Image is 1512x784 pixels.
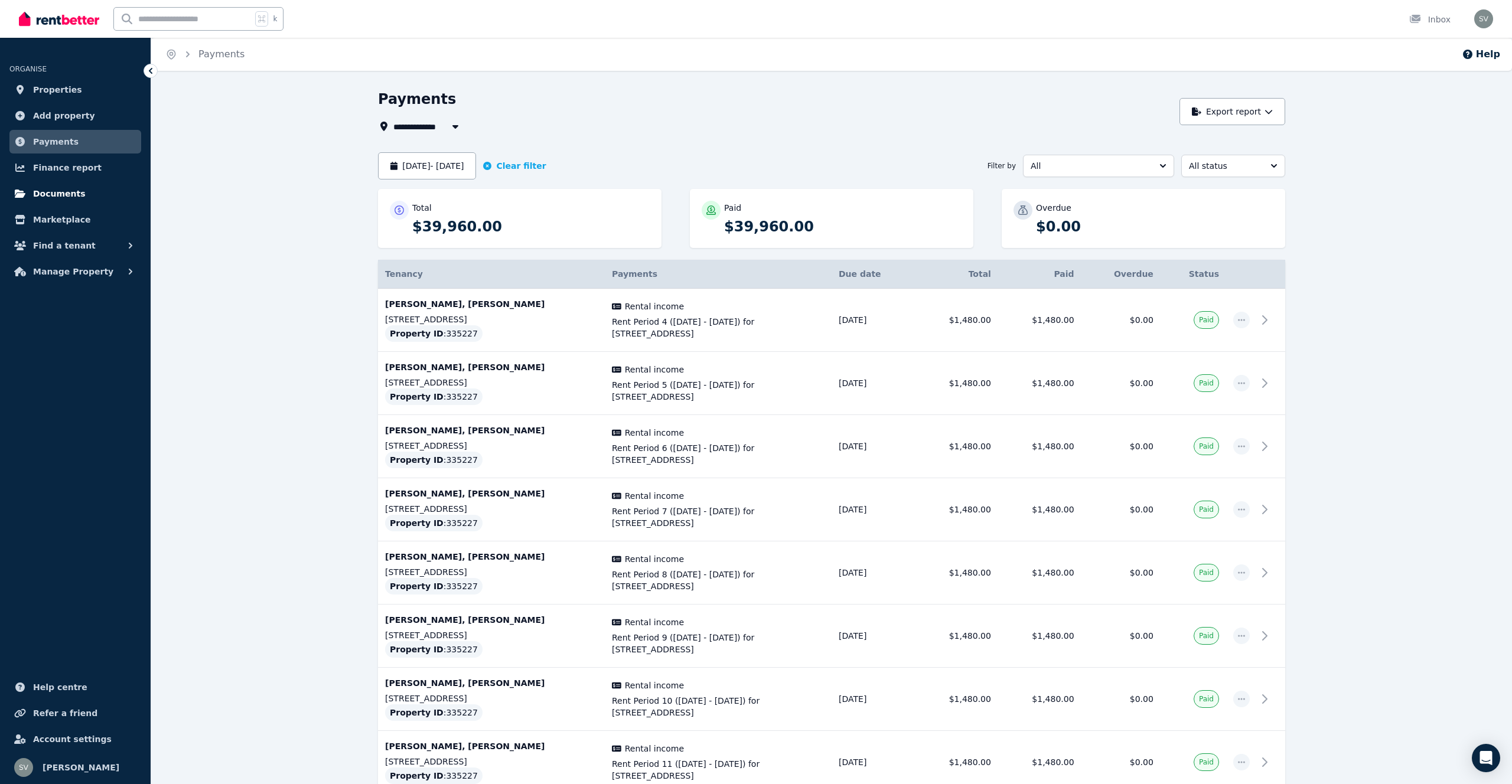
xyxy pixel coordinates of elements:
[625,680,684,691] span: Rental income
[832,478,915,541] td: [DATE]
[483,160,546,172] button: Clear filter
[385,377,598,388] p: [STREET_ADDRESS]
[998,352,1081,415] td: $1,480.00
[998,289,1081,352] td: $1,480.00
[1199,694,1214,704] span: Paid
[9,234,141,257] button: Find a tenant
[9,701,141,725] a: Refer a friend
[988,161,1016,171] span: Filter by
[998,478,1081,541] td: $1,480.00
[385,298,598,310] p: [PERSON_NAME], [PERSON_NAME]
[832,605,915,668] td: [DATE]
[9,130,141,153] a: Payments
[1199,378,1214,388] span: Paid
[1199,568,1214,577] span: Paid
[998,668,1081,731] td: $1,480.00
[832,541,915,605] td: [DATE]
[9,727,141,751] a: Account settings
[385,614,598,626] p: [PERSON_NAME], [PERSON_NAME]
[390,328,444,339] span: Property ID
[1199,505,1214,514] span: Paid
[9,156,141,179] a: Finance report
[1130,378,1153,388] span: $0.00
[385,515,483,531] div: : 335227
[385,488,598,499] p: [PERSON_NAME], [PERSON_NAME]
[1130,568,1153,577] span: $0.00
[915,541,998,605] td: $1,480.00
[33,135,79,149] span: Payments
[625,743,684,754] span: Rental income
[33,732,112,746] span: Account settings
[915,289,998,352] td: $1,480.00
[378,90,456,109] h1: Payments
[390,580,444,592] span: Property ID
[1130,442,1153,451] span: $0.00
[832,352,915,415] td: [DATE]
[625,364,684,375] span: Rental income
[612,695,825,718] span: Rent Period 10 ([DATE] - [DATE]) for [STREET_ADDRESS]
[1474,9,1493,28] img: Shayli Varasteh Moradi
[412,217,650,236] p: $39,960.00
[33,187,86,201] span: Documents
[724,202,741,214] p: Paid
[378,260,605,289] th: Tenancy
[390,517,444,529] span: Property ID
[390,707,444,718] span: Property ID
[390,454,444,466] span: Property ID
[33,109,95,123] span: Add property
[14,758,33,777] img: Shayli Varasteh Moradi
[832,668,915,731] td: [DATE]
[385,361,598,373] p: [PERSON_NAME], [PERSON_NAME]
[385,629,598,641] p: [STREET_ADDRESS]
[33,706,97,720] span: Refer a friend
[915,352,998,415] td: $1,480.00
[612,442,825,466] span: Rent Period 6 ([DATE] - [DATE]) for [STREET_ADDRESS]
[385,313,598,325] p: [STREET_ADDRESS]
[385,325,483,342] div: : 335227
[9,208,141,231] a: Marketplace
[43,760,119,775] span: [PERSON_NAME]
[33,83,82,97] span: Properties
[198,48,245,60] a: Payments
[385,740,598,752] p: [PERSON_NAME], [PERSON_NAME]
[33,680,87,694] span: Help centre
[998,605,1081,668] td: $1,480.00
[1189,160,1261,172] span: All status
[1462,47,1500,61] button: Help
[625,427,684,439] span: Rental income
[724,217,962,236] p: $39,960.00
[612,269,657,279] span: Payments
[612,569,825,592] span: Rent Period 8 ([DATE] - [DATE]) for [STREET_ADDRESS]
[832,289,915,352] td: [DATE]
[1472,744,1500,772] div: Open Intercom Messenger
[385,424,598,436] p: [PERSON_NAME], [PERSON_NAME]
[625,490,684,502] span: Rental income
[385,692,598,704] p: [STREET_ADDRESS]
[9,104,141,128] a: Add property
[1199,315,1214,325] span: Paid
[385,704,483,721] div: : 335227
[998,415,1081,478] td: $1,480.00
[612,758,825,782] span: Rent Period 11 ([DATE] - [DATE]) for [STREET_ADDRESS]
[1036,202,1071,214] p: Overdue
[832,415,915,478] td: [DATE]
[412,202,432,214] p: Total
[1199,757,1214,767] span: Paid
[832,260,915,289] th: Due date
[1130,505,1153,514] span: $0.00
[9,65,47,73] span: ORGANISE
[273,14,277,24] span: k
[9,182,141,205] a: Documents
[385,578,483,594] div: : 335227
[625,616,684,628] span: Rental income
[1031,160,1150,172] span: All
[1081,260,1161,289] th: Overdue
[612,316,825,339] span: Rent Period 4 ([DATE] - [DATE]) for [STREET_ADDRESS]
[385,566,598,578] p: [STREET_ADDRESS]
[385,677,598,689] p: [PERSON_NAME], [PERSON_NAME]
[33,213,90,227] span: Marketplace
[1179,98,1285,125] button: Export report
[9,675,141,699] a: Help centre
[1130,757,1153,767] span: $0.00
[1409,14,1451,25] div: Inbox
